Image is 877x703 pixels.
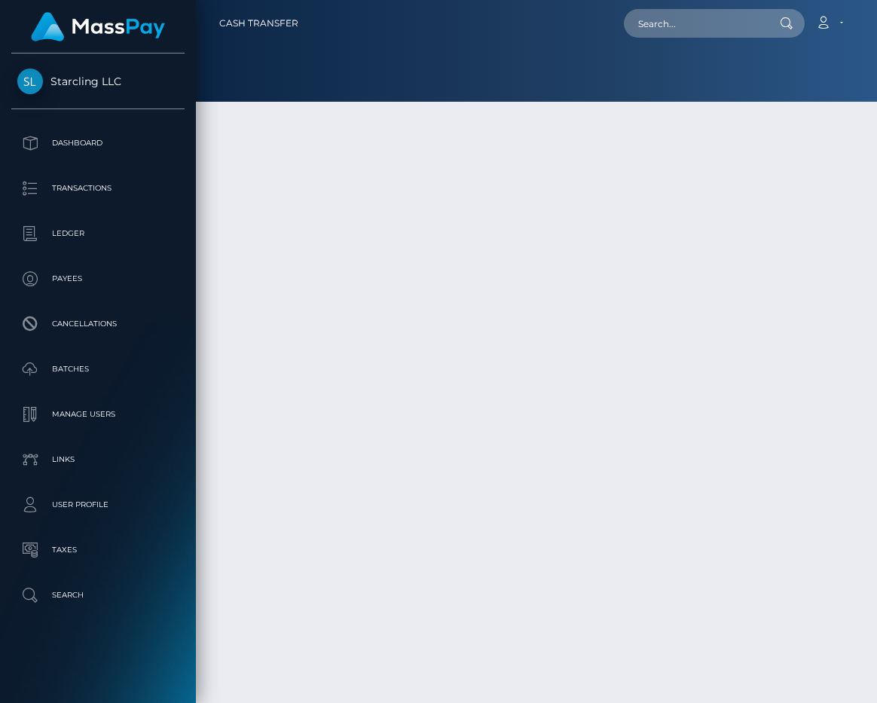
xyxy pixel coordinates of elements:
[17,69,43,94] img: Starcling LLC
[219,8,298,39] a: Cash Transfer
[11,170,185,207] a: Transactions
[11,531,185,569] a: Taxes
[11,305,185,343] a: Cancellations
[17,132,179,154] p: Dashboard
[17,539,179,561] p: Taxes
[624,9,765,38] input: Search...
[17,403,179,426] p: Manage Users
[17,494,179,516] p: User Profile
[17,177,179,200] p: Transactions
[31,12,165,41] img: MassPay Logo
[11,124,185,162] a: Dashboard
[11,576,185,614] a: Search
[17,358,179,381] p: Batches
[11,215,185,252] a: Ledger
[11,350,185,388] a: Batches
[11,486,185,524] a: User Profile
[17,222,179,245] p: Ledger
[17,584,179,607] p: Search
[17,267,179,290] p: Payees
[11,441,185,478] a: Links
[17,448,179,471] p: Links
[11,260,185,298] a: Payees
[11,396,185,433] a: Manage Users
[17,313,179,335] p: Cancellations
[11,75,185,88] span: Starcling LLC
